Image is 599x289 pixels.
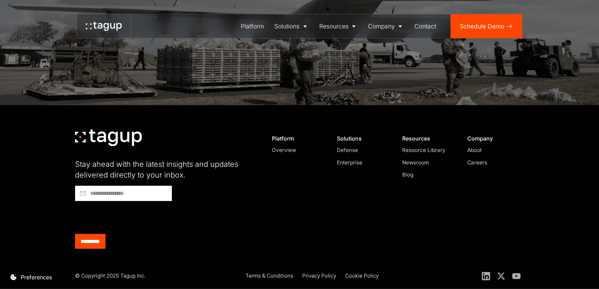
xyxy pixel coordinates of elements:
[460,22,504,31] div: Schedule Demo
[402,171,453,179] a: Blog
[75,204,180,231] iframe: reCAPTCHA
[75,186,255,249] form: Footer - Early Access
[236,14,269,38] a: Platform
[75,159,255,180] div: Stay ahead with the latest insights and updates delivered directly to your inbox.
[314,14,363,38] a: Resources
[345,272,379,280] div: Cookie Policy
[302,272,336,280] div: Privacy Policy
[402,146,453,154] a: Resource Library
[409,14,441,38] a: Contact
[414,22,436,31] div: Contact
[75,272,146,280] div: © Copyright 2025 Tagup Inc.
[272,146,323,154] a: Overview
[368,22,395,31] div: Company
[345,272,379,281] a: Cookie Policy
[467,135,518,142] div: Company
[363,14,409,38] a: Company
[246,272,293,280] div: Terms & Conditions
[337,146,388,154] a: Defense
[467,159,518,167] a: Careers
[274,22,299,31] div: Solutions
[319,22,349,31] div: Resources
[402,135,453,142] div: Resources
[21,273,52,281] div: Preferences
[337,135,388,142] div: Solutions
[451,14,522,38] a: Schedule Demo
[269,14,314,38] a: Solutions
[467,146,518,154] a: About
[272,135,323,142] div: Platform
[246,272,293,281] a: Terms & Conditions
[402,159,453,167] a: Newsroom
[241,22,264,31] div: Platform
[302,272,336,281] a: Privacy Policy
[337,159,388,167] a: Enterprise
